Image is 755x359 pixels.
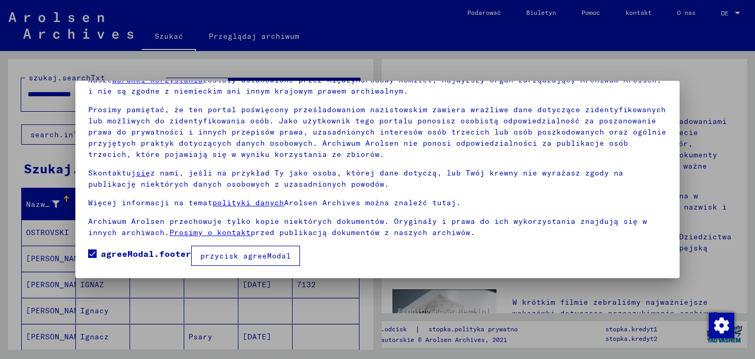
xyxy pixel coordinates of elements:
[88,198,212,207] font: Więcej informacji na temat
[212,198,284,207] a: polityki danych
[251,228,475,237] font: przed publikacją dokumentów z naszych archiwów.
[708,312,734,338] div: Zmiana zgody
[101,248,191,259] font: agreeModal.footer
[191,246,300,266] button: przycisk agreeModal
[88,75,662,96] font: zostały ustanowione przez Międzynarodowy Komitet, najwyższy organ zarządzający Archiwum Arolsen, ...
[88,216,647,237] font: Archiwum Arolsen przechowuje tylko kopie niektórych dokumentów. Oryginały i prawa do ich wykorzys...
[88,75,112,85] font: Nasze
[200,251,291,261] font: przycisk agreeModal
[709,313,734,338] img: Zmiana zgody
[88,168,136,178] font: Skontaktuj
[136,168,150,178] a: się
[88,168,623,189] font: z nami, jeśli na przykład Ty jako osoba, której dane dotyczą, lub Twój krewny nie wyrażasz zgody ...
[169,228,251,237] a: Prosimy o kontakt
[284,198,461,207] font: Arolsen Archives można znaleźć tutaj.
[88,105,666,159] font: Prosimy pamiętać, że ten portal poświęcony prześladowaniom nazistowskim zawiera wrażliwe dane dot...
[112,75,203,85] a: warunki korzystania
